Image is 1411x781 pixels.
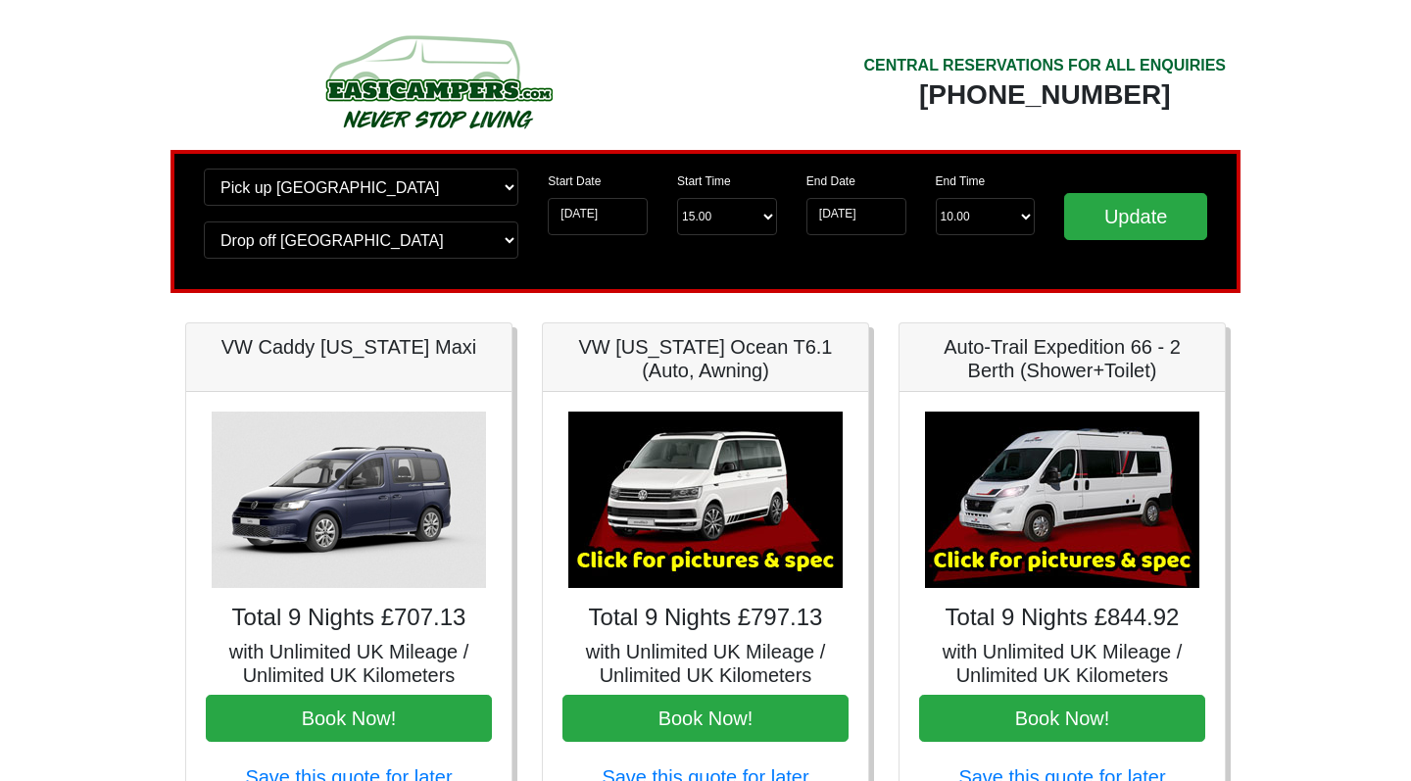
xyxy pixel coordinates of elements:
[562,695,849,742] button: Book Now!
[806,172,855,190] label: End Date
[562,335,849,382] h5: VW [US_STATE] Ocean T6.1 (Auto, Awning)
[212,412,486,588] img: VW Caddy California Maxi
[919,604,1205,632] h4: Total 9 Nights £844.92
[863,77,1226,113] div: [PHONE_NUMBER]
[919,640,1205,687] h5: with Unlimited UK Mileage / Unlimited UK Kilometers
[252,27,624,135] img: campers-checkout-logo.png
[936,172,986,190] label: End Time
[206,640,492,687] h5: with Unlimited UK Mileage / Unlimited UK Kilometers
[677,172,731,190] label: Start Time
[806,198,906,235] input: Return Date
[919,695,1205,742] button: Book Now!
[1064,193,1207,240] input: Update
[568,412,843,588] img: VW California Ocean T6.1 (Auto, Awning)
[562,640,849,687] h5: with Unlimited UK Mileage / Unlimited UK Kilometers
[548,172,601,190] label: Start Date
[863,54,1226,77] div: CENTRAL RESERVATIONS FOR ALL ENQUIRIES
[206,335,492,359] h5: VW Caddy [US_STATE] Maxi
[919,335,1205,382] h5: Auto-Trail Expedition 66 - 2 Berth (Shower+Toilet)
[562,604,849,632] h4: Total 9 Nights £797.13
[548,198,648,235] input: Start Date
[206,604,492,632] h4: Total 9 Nights £707.13
[206,695,492,742] button: Book Now!
[925,412,1199,588] img: Auto-Trail Expedition 66 - 2 Berth (Shower+Toilet)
